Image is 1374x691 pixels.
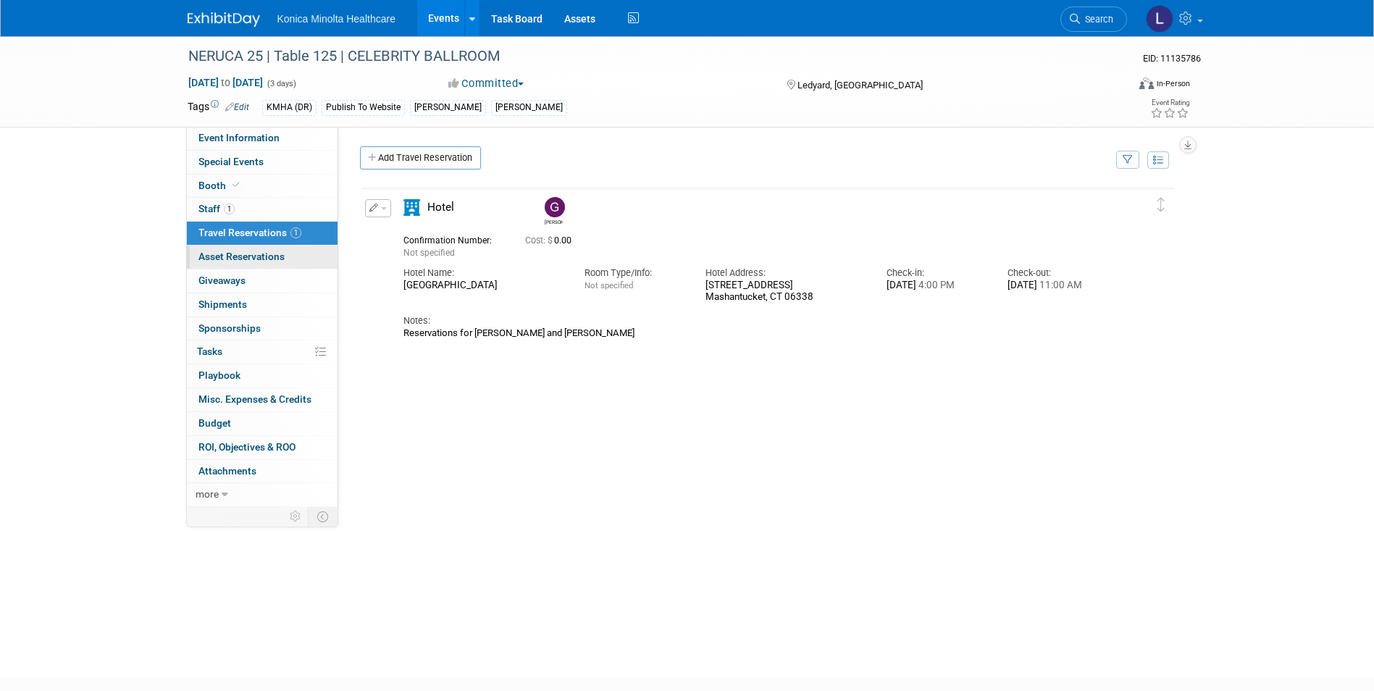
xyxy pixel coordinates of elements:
a: Shipments [187,293,338,317]
div: Reservations for [PERSON_NAME] and [PERSON_NAME] [403,327,1107,339]
a: Budget [187,412,338,435]
div: [GEOGRAPHIC_DATA] [403,280,563,292]
div: Check-in: [887,267,986,280]
span: Booth [198,180,243,191]
img: ExhibitDay [188,12,260,27]
span: Attachments [198,465,256,477]
span: Hotel [427,201,454,214]
div: Hotel Address: [705,267,865,280]
span: Not specified [585,280,633,290]
a: ROI, Objectives & ROO [187,436,338,459]
span: Ledyard, [GEOGRAPHIC_DATA] [797,80,923,91]
span: more [196,488,219,500]
div: Event Format [1042,75,1191,97]
span: 1 [290,227,301,238]
a: Event Information [187,127,338,150]
a: Sponsorships [187,317,338,340]
div: Room Type/Info: [585,267,684,280]
div: Check-out: [1008,267,1107,280]
span: Konica Minolta Healthcare [277,13,395,25]
span: 0.00 [525,235,577,246]
i: Click and drag to move item [1157,198,1165,212]
a: Travel Reservations1 [187,222,338,245]
a: Staff1 [187,198,338,221]
div: [DATE] [887,280,986,292]
span: Playbook [198,369,240,381]
i: Booth reservation complete [233,181,240,189]
a: Attachments [187,460,338,483]
span: Staff [198,203,235,214]
i: Filter by Traveler [1123,156,1133,165]
div: [STREET_ADDRESS] Mashantucket, CT 06338 [705,280,865,304]
td: Toggle Event Tabs [308,507,338,526]
div: KMHA (DR) [262,100,317,115]
a: Add Travel Reservation [360,146,481,169]
span: Budget [198,417,231,429]
a: Booth [187,175,338,198]
span: Travel Reservations [198,227,301,238]
a: Special Events [187,151,338,174]
div: Confirmation Number: [403,231,503,246]
span: Cost: $ [525,235,554,246]
span: Event ID: 11135786 [1143,53,1201,64]
span: Search [1080,14,1113,25]
div: Notes: [403,314,1107,327]
div: Publish To Website [322,100,405,115]
span: Event Information [198,132,280,143]
span: [DATE] [DATE] [188,76,264,89]
a: Giveaways [187,269,338,293]
div: [DATE] [1008,280,1107,292]
span: Not specified [403,248,455,258]
div: Event Rating [1150,99,1189,106]
div: [PERSON_NAME] [410,100,486,115]
span: (3 days) [266,79,296,88]
span: Shipments [198,298,247,310]
span: 4:00 PM [916,280,955,290]
span: Special Events [198,156,264,167]
i: Hotel [403,199,420,216]
div: Guillermo Sander [545,217,563,225]
img: Lisette Carrara [1146,5,1173,33]
div: In-Person [1156,78,1190,89]
div: Hotel Name: [403,267,563,280]
a: Edit [225,102,249,112]
span: ROI, Objectives & ROO [198,441,296,453]
span: 1 [224,204,235,214]
span: Tasks [197,345,222,357]
td: Tags [188,99,249,116]
img: Format-Inperson.png [1139,78,1154,89]
span: Misc. Expenses & Credits [198,393,311,405]
span: Sponsorships [198,322,261,334]
a: Playbook [187,364,338,388]
a: Search [1060,7,1127,32]
span: Giveaways [198,275,246,286]
span: to [219,77,233,88]
a: Misc. Expenses & Credits [187,388,338,411]
span: 11:00 AM [1037,280,1082,290]
a: Tasks [187,340,338,364]
span: Asset Reservations [198,251,285,262]
a: Asset Reservations [187,246,338,269]
div: NERUCA 25 | Table 125 | CELEBRITY BALLROOM [183,43,1105,70]
img: Guillermo Sander [545,197,565,217]
button: Committed [443,76,529,91]
td: Personalize Event Tab Strip [283,507,309,526]
a: more [187,483,338,506]
div: Guillermo Sander [541,197,566,225]
div: [PERSON_NAME] [491,100,567,115]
